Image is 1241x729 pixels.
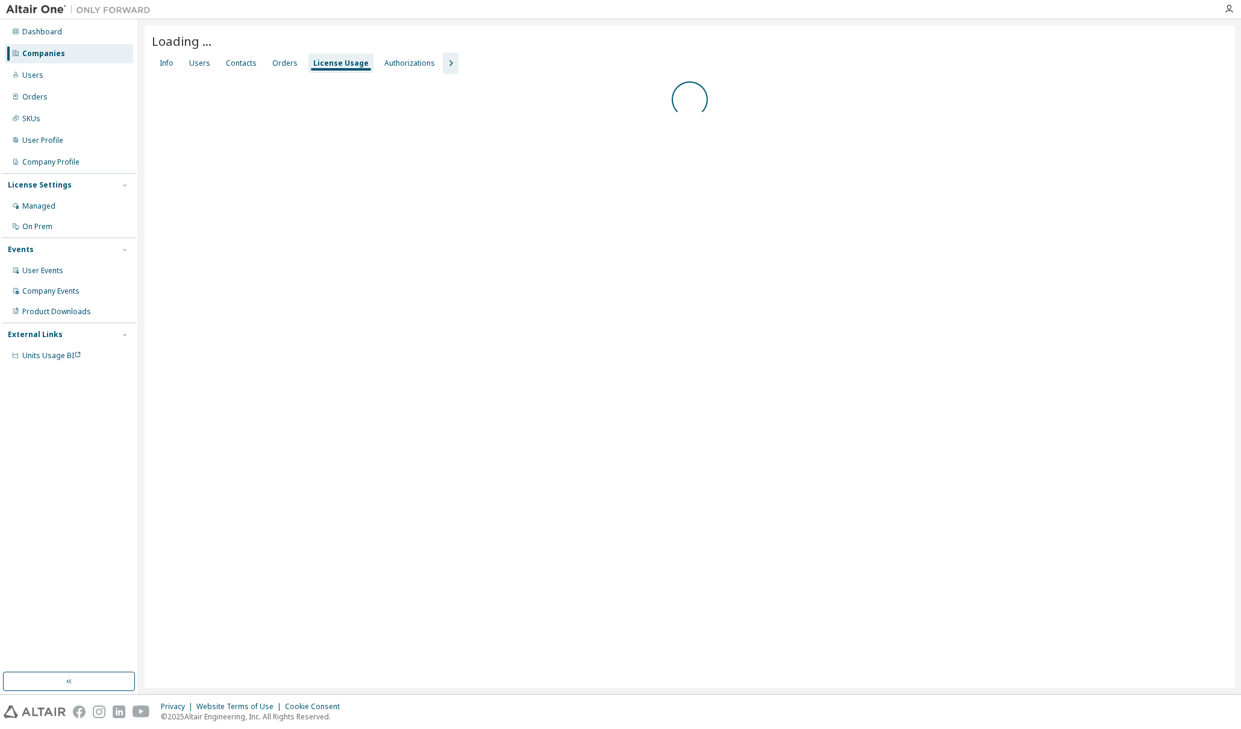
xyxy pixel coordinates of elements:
div: Website Terms of Use [196,702,285,712]
p: © 2025 Altair Engineering, Inc. All Rights Reserved. [161,712,347,722]
div: License Usage [313,58,369,68]
img: instagram.svg [93,705,105,718]
div: Cookie Consent [285,702,347,712]
div: Info [160,58,173,68]
div: Orders [22,92,48,102]
img: altair_logo.svg [4,705,66,718]
div: User Profile [22,136,63,145]
div: Managed [22,201,55,211]
div: User Events [22,266,63,276]
div: Authorizations [384,58,435,68]
div: Events [8,245,34,254]
div: Company Events [22,286,80,296]
div: Users [189,58,210,68]
div: Company Profile [22,157,80,167]
div: Orders [272,58,298,68]
div: Dashboard [22,27,62,37]
img: facebook.svg [73,705,86,718]
span: Units Usage BI [22,350,81,361]
div: License Settings [8,180,72,190]
div: Contacts [226,58,257,68]
div: Companies [22,49,65,58]
span: Loading ... [152,33,211,49]
div: External Links [8,330,63,339]
img: youtube.svg [133,705,150,718]
div: Privacy [161,702,196,712]
div: Users [22,71,43,80]
div: SKUs [22,114,40,124]
div: Product Downloads [22,307,91,317]
img: linkedin.svg [113,705,125,718]
div: On Prem [22,222,52,232]
img: Altair One [6,4,157,16]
